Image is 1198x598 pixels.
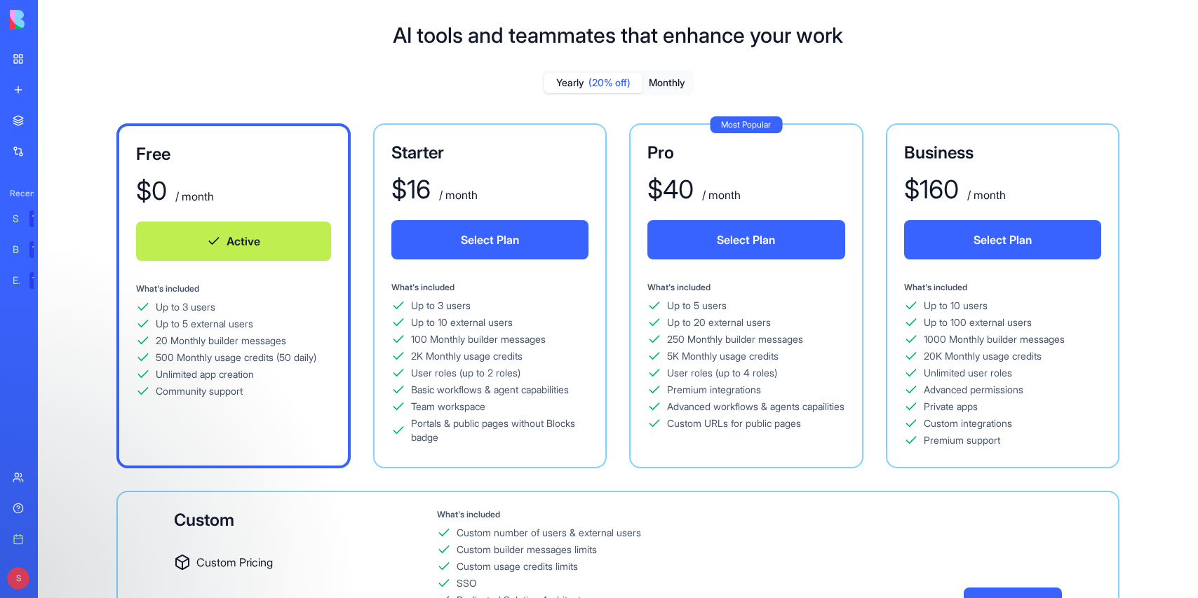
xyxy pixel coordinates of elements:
div: 500 Monthly usage credits (50 daily) [156,351,316,365]
div: Up to 10 external users [411,315,513,329]
div: 250 Monthly builder messages [667,332,803,346]
div: Up to 3 users [411,299,471,313]
div: What's included [136,283,331,294]
div: Custom usage credits limits [457,559,578,573]
a: Most PopularPro$40 / monthSelect PlanWhat's includedUp to 5 usersUp to 20 external users250 Month... [629,123,863,468]
div: TRY [29,241,52,258]
div: 5K Monthly usage credits [667,349,779,363]
div: / month [436,186,478,203]
div: User roles (up to 2 roles) [411,366,520,380]
div: Custom URLs for public pages [667,416,801,430]
div: What's included [647,282,845,293]
img: logo [10,10,97,29]
div: Premium integrations [667,383,761,397]
button: Yearly [544,73,642,93]
div: Up to 3 users [156,300,215,314]
div: Unlimited app creation [156,367,254,381]
div: Free [136,143,331,165]
div: Custom [174,509,437,531]
h1: AI tools and teammates that enhance your work [393,22,843,48]
button: Select Plan [904,220,1102,259]
div: 1000 Monthly builder messages [924,332,1065,346]
div: Up to 100 external users [924,315,1032,329]
div: Email Marketing Generator [13,273,20,287]
button: Select Plan [391,220,589,259]
div: Community support [156,384,243,398]
div: What's included [391,282,589,293]
div: Up to 20 external users [667,315,771,329]
div: / month [964,186,1006,203]
div: 2K Monthly usage credits [411,349,523,363]
div: 20 Monthly builder messages [156,334,286,348]
button: Monthly [642,73,692,93]
button: Select Plan [647,220,845,259]
div: Up to 5 external users [156,317,253,331]
div: Advanced permissions [924,383,1023,397]
div: Starter [391,142,589,164]
div: Custom builder messages limits [457,543,597,557]
div: / month [173,188,214,205]
a: Starter$16 / monthSelect PlanWhat's includedUp to 3 usersUp to 10 external users100 Monthly build... [373,123,607,468]
div: $ 160 [904,175,959,203]
div: TRY [29,210,52,227]
div: / month [699,186,741,203]
div: Portals & public pages without Blocks badge [411,416,589,444]
a: Social Media Content GeneratorTRY [4,205,60,233]
div: $ 40 [647,175,694,203]
div: Team workspace [411,400,485,414]
div: User roles (up to 4 roles) [667,366,777,380]
div: What's included [904,282,1102,293]
a: Blog Generation ProTRY [4,236,60,264]
div: Most Popular [710,116,782,133]
span: Recent [4,188,34,199]
div: Basic workflows & agent capabilities [411,383,569,397]
div: Custom integrations [924,416,1012,430]
div: TRY [29,272,52,289]
div: 100 Monthly builder messages [411,332,546,346]
div: Up to 5 users [667,299,727,313]
div: $ 0 [136,177,167,205]
button: Active [136,222,331,261]
iframe: Intercom notifications message [200,493,480,591]
div: Social Media Content Generator [13,212,20,226]
span: Custom Pricing [196,554,273,571]
span: (20% off) [588,76,631,90]
div: Custom number of users & external users [457,526,641,540]
div: Premium support [924,433,1000,447]
span: S [7,567,29,590]
div: Private apps [924,400,978,414]
div: Up to 10 users [924,299,988,313]
a: Email Marketing GeneratorTRY [4,266,60,294]
div: Advanced workflows & agents capailities [667,400,844,414]
div: Pro [647,142,845,164]
div: Blog Generation Pro [13,243,20,257]
a: Business$160 / monthSelect PlanWhat's includedUp to 10 usersUp to 100 external users1000 Monthly ... [886,123,1120,468]
div: Unlimited user roles [924,366,1012,380]
div: 20K Monthly usage credits [924,349,1042,363]
div: Business [904,142,1102,164]
div: What's included [437,509,964,520]
div: $ 16 [391,175,431,203]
